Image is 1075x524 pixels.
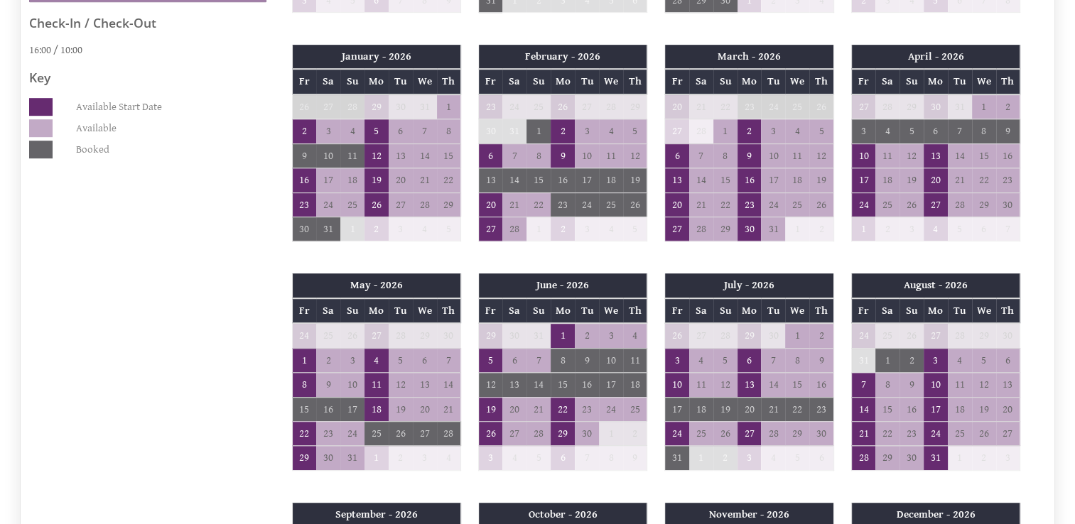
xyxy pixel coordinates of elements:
[665,192,689,217] td: 20
[689,323,713,348] td: 27
[972,217,996,241] td: 6
[809,119,833,143] td: 5
[713,217,738,241] td: 29
[575,168,599,192] td: 17
[713,298,738,323] th: Su
[713,69,738,94] th: Su
[479,143,503,168] td: 6
[389,69,413,94] th: Tu
[340,348,364,372] td: 3
[364,323,389,348] td: 27
[785,143,809,168] td: 11
[364,168,389,192] td: 19
[575,298,599,323] th: Tu
[761,168,785,192] td: 17
[623,143,647,168] td: 12
[316,119,340,143] td: 3
[437,143,461,168] td: 15
[551,298,575,323] th: Mo
[502,119,526,143] td: 31
[575,119,599,143] td: 3
[413,94,437,119] td: 31
[924,298,948,323] th: Mo
[665,323,689,348] td: 26
[948,192,972,217] td: 28
[340,69,364,94] th: Su
[364,143,389,168] td: 12
[900,217,924,241] td: 3
[502,192,526,217] td: 21
[948,168,972,192] td: 21
[575,94,599,119] td: 27
[738,69,762,94] th: Mo
[316,323,340,348] td: 25
[851,298,875,323] th: Fr
[948,94,972,119] td: 31
[623,298,647,323] th: Th
[851,45,1020,69] th: April - 2026
[364,94,389,119] td: 29
[413,119,437,143] td: 7
[713,323,738,348] td: 28
[900,143,924,168] td: 12
[599,298,623,323] th: We
[689,192,713,217] td: 21
[996,69,1020,94] th: Th
[972,298,996,323] th: We
[809,323,833,348] td: 2
[665,217,689,241] td: 27
[316,168,340,192] td: 17
[972,94,996,119] td: 1
[924,323,948,348] td: 27
[599,323,623,348] td: 3
[689,168,713,192] td: 14
[316,143,340,168] td: 10
[785,119,809,143] td: 4
[292,94,316,119] td: 26
[551,192,575,217] td: 23
[575,323,599,348] td: 2
[599,217,623,241] td: 4
[437,323,461,348] td: 30
[502,217,526,241] td: 28
[73,119,263,137] dd: Available
[479,94,503,119] td: 23
[551,69,575,94] th: Mo
[316,217,340,241] td: 31
[738,168,762,192] td: 16
[761,119,785,143] td: 3
[761,94,785,119] td: 24
[924,119,948,143] td: 6
[665,69,689,94] th: Fr
[551,94,575,119] td: 26
[413,298,437,323] th: We
[551,168,575,192] td: 16
[738,217,762,241] td: 30
[900,298,924,323] th: Su
[340,119,364,143] td: 4
[761,217,785,241] td: 31
[623,119,647,143] td: 5
[924,192,948,217] td: 27
[413,192,437,217] td: 28
[900,323,924,348] td: 26
[972,323,996,348] td: 29
[623,217,647,241] td: 5
[389,348,413,372] td: 5
[738,119,762,143] td: 2
[479,323,503,348] td: 29
[389,168,413,192] td: 20
[948,298,972,323] th: Tu
[292,298,316,323] th: Fr
[665,168,689,192] td: 13
[551,143,575,168] td: 9
[316,348,340,372] td: 2
[502,323,526,348] td: 30
[809,94,833,119] td: 26
[340,217,364,241] td: 1
[292,69,316,94] th: Fr
[713,168,738,192] td: 15
[599,69,623,94] th: We
[292,143,316,168] td: 9
[809,143,833,168] td: 12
